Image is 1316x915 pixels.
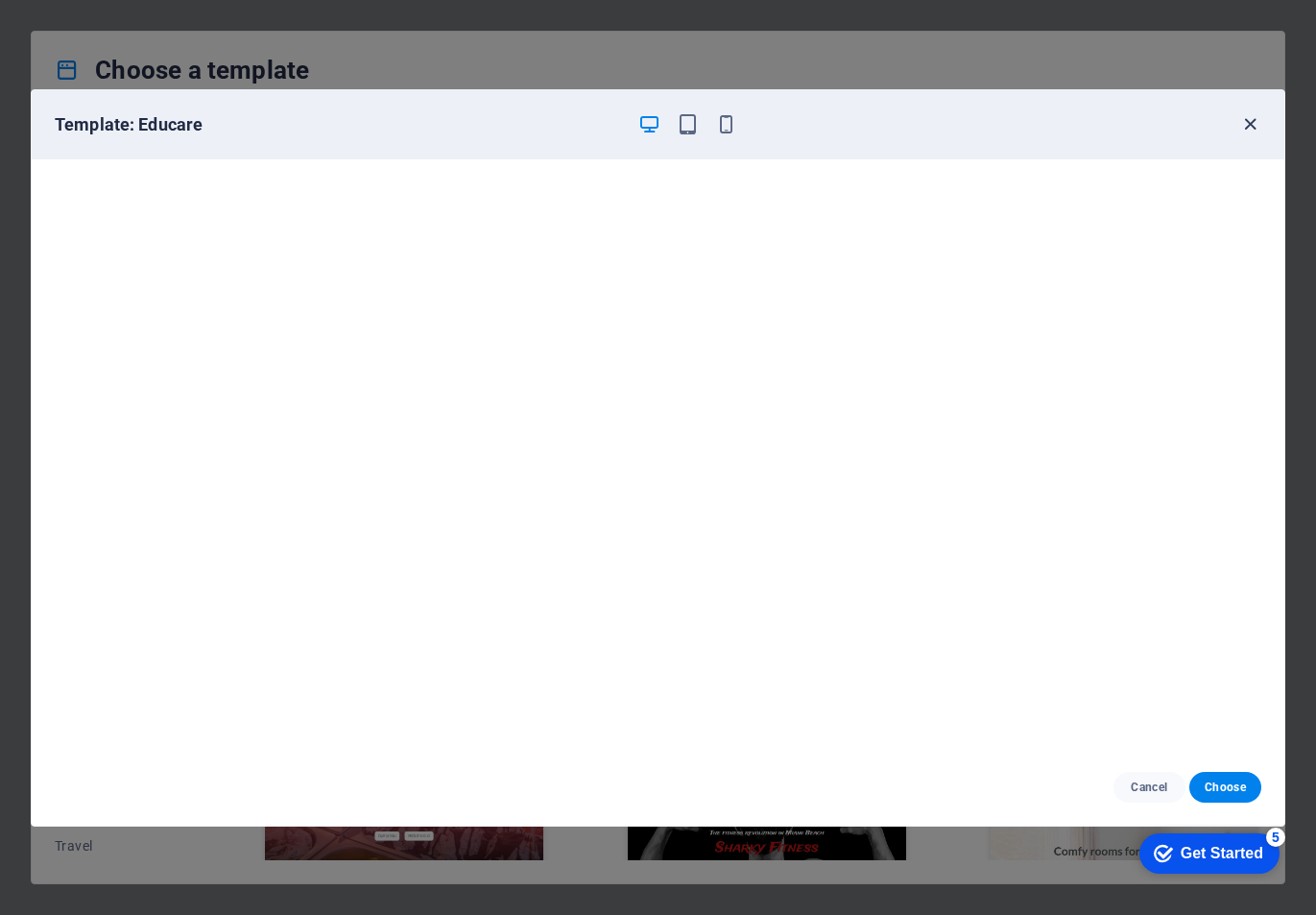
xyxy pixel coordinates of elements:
[15,10,156,50] div: Get Started 5 items remaining, 0% complete
[1189,772,1261,803] button: Choose
[57,21,139,38] div: Get Started
[142,4,161,23] div: 5
[1129,780,1170,795] span: Cancel
[55,113,623,136] h6: Template: Educare
[1113,772,1185,803] button: Cancel
[1205,780,1246,795] span: Choose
